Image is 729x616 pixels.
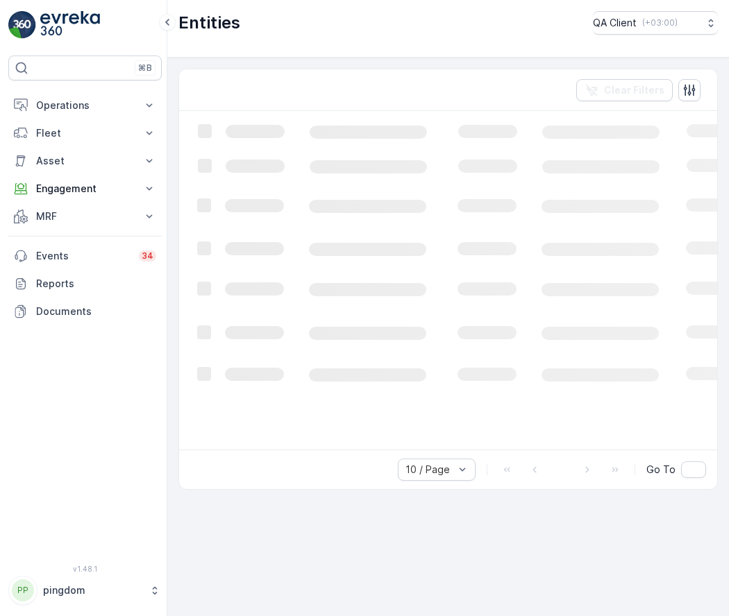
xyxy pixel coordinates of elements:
p: ( +03:00 ) [642,17,678,28]
button: Engagement [8,175,162,203]
p: Entities [178,12,240,34]
button: MRF [8,203,162,230]
img: logo_light-DOdMpM7g.png [40,11,100,39]
p: Fleet [36,126,134,140]
p: Asset [36,154,134,168]
p: ⌘B [138,62,152,74]
button: Clear Filters [576,79,673,101]
p: Operations [36,99,134,112]
button: Asset [8,147,162,175]
p: Documents [36,305,156,318]
p: MRF [36,209,134,223]
span: v 1.48.1 [8,565,162,573]
button: QA Client(+03:00) [593,11,718,35]
div: PP [12,579,34,601]
button: Operations [8,92,162,119]
p: Reports [36,277,156,291]
p: Events [36,249,131,263]
p: pingdom [43,583,142,597]
button: Fleet [8,119,162,147]
a: Reports [8,270,162,298]
p: Clear Filters [604,83,664,97]
img: logo [8,11,36,39]
p: QA Client [593,16,637,30]
a: Events34 [8,242,162,270]
p: 34 [142,250,153,262]
p: Engagement [36,182,134,196]
button: PPpingdom [8,576,162,605]
a: Documents [8,298,162,325]
span: Go To [646,463,676,477]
